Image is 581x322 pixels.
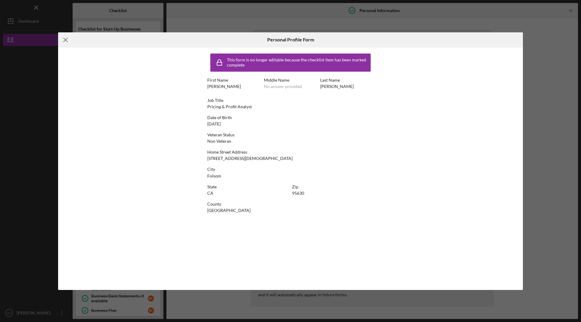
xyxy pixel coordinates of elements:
div: CA [207,191,213,196]
div: Pricing & Profit Analyst [207,104,252,109]
div: No answer provided [264,84,302,89]
div: Veteran Status [207,132,374,137]
div: First Name [207,78,261,83]
div: [DATE] [207,122,221,126]
div: Folsom [207,174,221,178]
div: Non Veteran [207,139,231,144]
div: Job Title [207,98,374,103]
div: 95630 [292,191,304,196]
div: [GEOGRAPHIC_DATA] [207,208,251,213]
div: Zip [292,184,374,189]
div: County [207,202,374,207]
div: [STREET_ADDRESS][DEMOGRAPHIC_DATA] [207,156,293,161]
div: Middle Name [264,78,317,83]
div: This form is no longer editable because the checklist item has been marked complete [227,57,369,67]
div: Date of Birth [207,115,374,120]
div: City [207,167,374,172]
div: [PERSON_NAME] [207,84,241,89]
div: Last Name [320,78,374,83]
div: State [207,184,289,189]
h6: Personal Profile Form [267,37,314,42]
div: [PERSON_NAME] [320,84,354,89]
div: Home Street Address [207,150,374,154]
